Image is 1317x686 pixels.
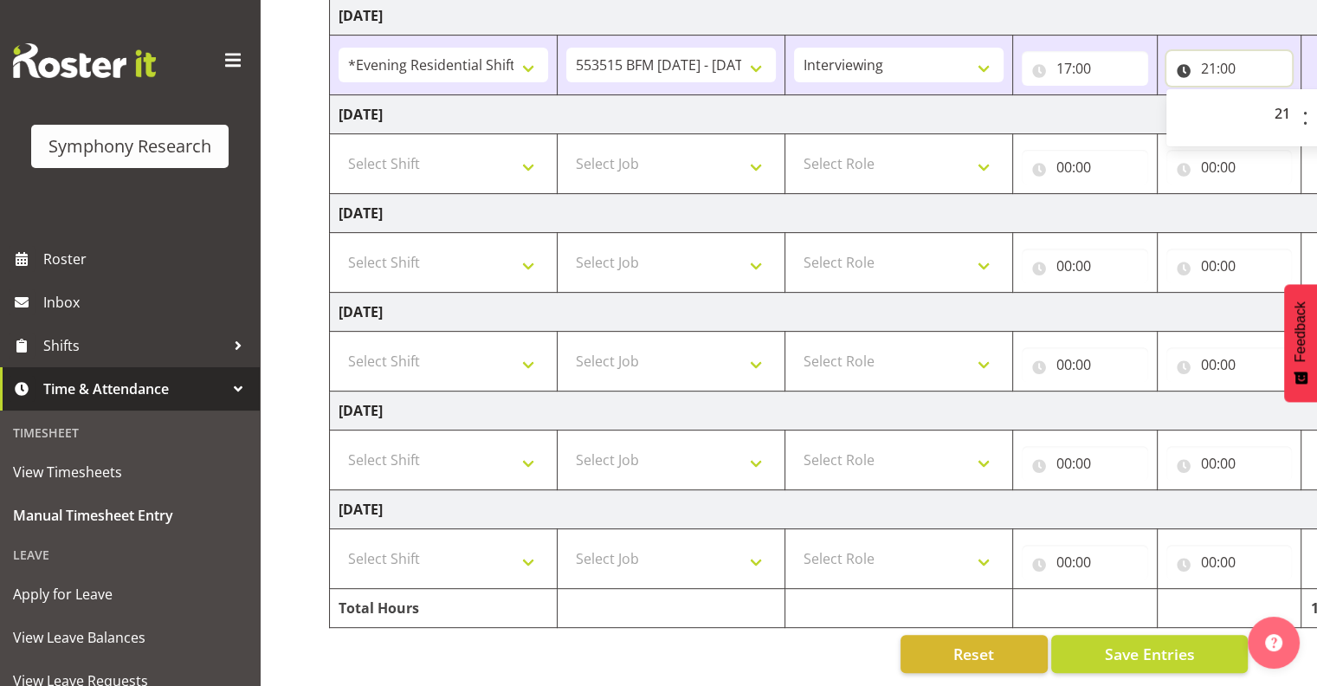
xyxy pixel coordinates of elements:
span: Shifts [43,333,225,359]
input: Click to select... [1022,249,1148,283]
span: Roster [43,246,251,272]
input: Click to select... [1166,150,1293,184]
span: : [1301,96,1307,139]
span: Apply for Leave [13,581,247,607]
span: View Timesheets [13,459,247,485]
span: Inbox [43,289,251,315]
input: Click to select... [1022,150,1148,184]
input: Click to select... [1166,249,1293,283]
input: Click to select... [1022,446,1148,481]
input: Click to select... [1166,347,1293,382]
button: Reset [901,635,1048,673]
input: Click to select... [1022,51,1148,86]
a: View Leave Balances [4,616,255,659]
span: Time & Attendance [43,376,225,402]
div: Leave [4,537,255,573]
button: Feedback - Show survey [1284,284,1317,402]
span: Reset [953,643,994,665]
span: Feedback [1293,301,1308,362]
span: Save Entries [1104,643,1194,665]
input: Click to select... [1022,347,1148,382]
div: Timesheet [4,415,255,450]
input: Click to select... [1166,446,1293,481]
span: Manual Timesheet Entry [13,502,247,528]
a: Manual Timesheet Entry [4,494,255,537]
td: Total Hours [330,589,558,628]
img: Rosterit website logo [13,43,156,78]
a: Apply for Leave [4,573,255,616]
input: Click to select... [1166,545,1293,579]
img: help-xxl-2.png [1265,634,1282,651]
div: Symphony Research [48,133,211,159]
input: Click to select... [1166,51,1293,86]
a: View Timesheets [4,450,255,494]
span: View Leave Balances [13,625,247,650]
input: Click to select... [1022,545,1148,579]
button: Save Entries [1051,635,1248,673]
